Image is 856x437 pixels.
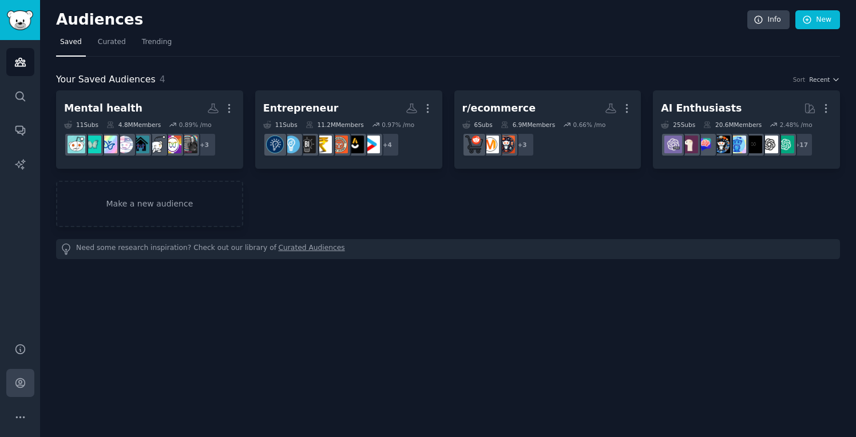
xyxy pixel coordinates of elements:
div: Sort [793,76,806,84]
img: EntrepreneurRideAlong [330,136,348,153]
span: 4 [160,74,165,85]
div: Mental health [64,101,142,116]
div: + 3 [510,133,534,157]
a: Curated Audiences [279,243,345,255]
span: Saved [60,37,82,47]
img: LocalLLaMA [680,136,698,153]
img: ecommerce [465,136,483,153]
h2: Audiences [56,11,747,29]
div: 0.66 % /mo [573,121,606,129]
img: IndiaBusiness [314,136,332,153]
a: Make a new audience [56,181,243,227]
a: Trending [138,33,176,57]
img: artificial [728,136,746,153]
div: Entrepreneur [263,101,339,116]
div: 2.48 % /mo [780,121,813,129]
img: Anxiety [148,136,165,153]
img: GummySearch logo [7,10,33,30]
div: r/ecommerce [462,101,536,116]
div: + 3 [192,133,216,157]
img: ArtificialInteligence [744,136,762,153]
div: + 17 [789,133,813,157]
div: 11 Sub s [263,121,298,129]
span: Trending [142,37,172,47]
span: Your Saved Audiences [56,73,156,87]
span: Recent [809,76,830,84]
div: 20.6M Members [703,121,762,129]
img: ChatGPTPro [664,136,682,153]
a: AI Enthusiasts25Subs20.6MMembers2.48% /mo+17ChatGPTOpenAIArtificialInteligenceartificialaiArtChat... [653,90,840,169]
img: ChatGPTPromptGenius [696,136,714,153]
div: AI Enthusiasts [661,101,742,116]
div: 0.97 % /mo [382,121,414,129]
img: aiArt [712,136,730,153]
a: Curated [94,33,130,57]
div: 4.8M Members [106,121,161,129]
div: + 4 [375,133,399,157]
img: startup [362,136,380,153]
img: bipolar2 [116,136,133,153]
a: Mental health11Subs4.8MMembers0.89% /mo+3therapistsADHDersAnxietyADHDparentingbipolar2AutisticWit... [56,90,243,169]
div: 0.89 % /mo [179,121,212,129]
a: Entrepreneur11Subs11.2MMembers0.97% /mo+4startupindianstartupsEntrepreneurRideAlongIndiaBusinessB... [255,90,442,169]
button: Recent [809,76,840,84]
img: therapists [180,136,197,153]
img: Entrepreneur [282,136,300,153]
img: indianstartups [346,136,364,153]
img: ADHDparenting [132,136,149,153]
div: 25 Sub s [661,121,695,129]
div: 11 Sub s [64,121,98,129]
div: 6 Sub s [462,121,493,129]
img: ChatGPT [776,136,794,153]
img: Business_Ideas [298,136,316,153]
img: ADHDers [164,136,181,153]
img: marketing [481,136,499,153]
a: New [795,10,840,30]
div: Need some research inspiration? Check out our library of [56,239,840,259]
a: Saved [56,33,86,57]
img: adhdwomen [84,136,101,153]
img: AutisticWithADHD [100,136,117,153]
div: 6.9M Members [501,121,555,129]
span: Curated [98,37,126,47]
img: socialmedia [497,136,515,153]
img: OpenAI [760,136,778,153]
a: Info [747,10,790,30]
a: r/ecommerce6Subs6.9MMembers0.66% /mo+3socialmediamarketingecommerce [454,90,641,169]
img: Entrepreneurship [266,136,284,153]
img: bipolar [68,136,85,153]
div: 11.2M Members [306,121,364,129]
